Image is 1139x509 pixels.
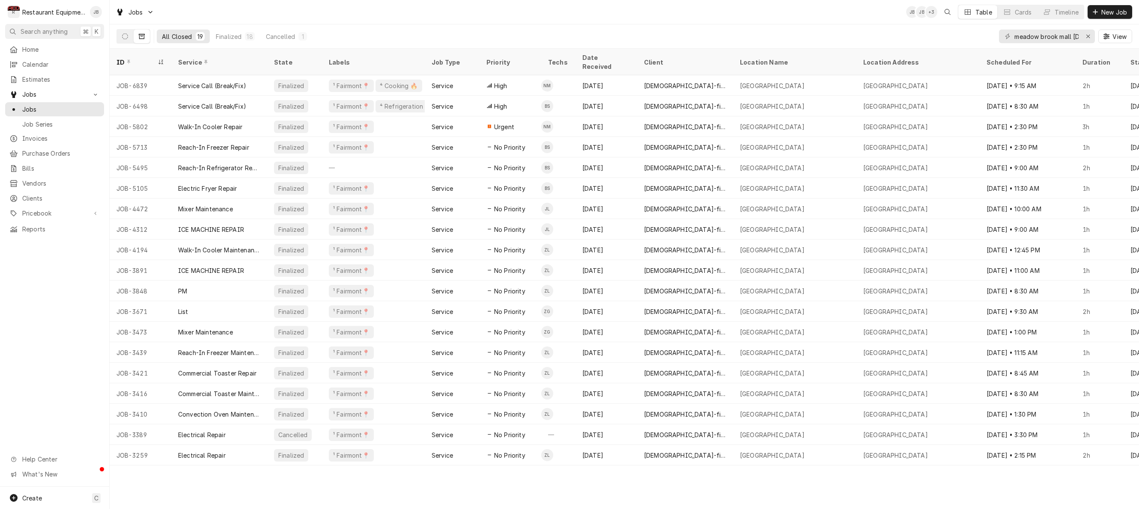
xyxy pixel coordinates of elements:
div: JOB-3421 [110,363,171,383]
div: [DATE] [575,157,637,178]
div: Finalized [277,184,305,193]
span: View [1111,32,1128,41]
div: Finalized [277,225,305,234]
div: Restaurant Equipment Diagnostics's Avatar [8,6,20,18]
span: Jobs [22,90,87,99]
span: Jobs [22,105,100,114]
div: — [322,157,425,178]
div: JOB-6498 [110,96,171,116]
div: ¹ Fairmont📍 [332,81,370,90]
div: JOB-5713 [110,137,171,157]
div: State [274,58,315,67]
div: Finalized [277,287,305,296]
div: [GEOGRAPHIC_DATA] [863,143,928,152]
div: [DEMOGRAPHIC_DATA]-fil-A ([GEOGRAPHIC_DATA]) [644,328,726,337]
div: Finalized [277,143,305,152]
div: List [178,307,188,316]
div: Finalized [277,163,305,172]
div: Zach Lyons's Avatar [541,388,553,400]
div: [DATE] • 9:15 AM [980,75,1076,96]
div: Finalized [277,328,305,337]
div: 18 [247,32,253,41]
div: NM [541,80,553,92]
div: Zach Gribble's Avatar [541,305,553,317]
a: Vendors [5,176,104,190]
span: No Priority [494,369,525,378]
div: JB [916,6,928,18]
div: 1h [1076,137,1124,157]
a: Purchase Orders [5,146,104,160]
div: Finalized [277,307,305,316]
div: ¹ Fairmont📍 [332,307,370,316]
div: [DATE] [575,137,637,157]
div: ZG [541,326,553,338]
input: Keyword search [1014,30,1079,43]
div: Zach Lyons's Avatar [541,367,553,379]
div: Job Type [432,58,473,67]
div: ¹ Fairmont📍 [332,328,370,337]
div: ¹ Fairmont📍 [332,143,370,152]
div: Date Received [582,53,629,71]
div: ¹ Fairmont📍 [332,122,370,131]
div: [DATE] [575,383,637,404]
a: Go to Pricebook [5,206,104,220]
div: Nick Masturzo's Avatar [541,121,553,133]
div: [DATE] • 11:30 AM [980,178,1076,198]
div: ID [116,58,156,67]
button: Open search [941,5,954,19]
div: [DATE] • 2:30 PM [980,137,1076,157]
span: New Job [1100,8,1129,17]
span: No Priority [494,163,525,172]
div: ¹ Fairmont📍 [332,287,370,296]
div: [DATE] • 11:00 AM [980,260,1076,281]
div: ZL [541,285,553,297]
div: Nick Masturzo's Avatar [541,80,553,92]
div: [DEMOGRAPHIC_DATA]-fil-A ([GEOGRAPHIC_DATA]) [644,307,726,316]
span: No Priority [494,307,525,316]
div: Service [432,328,453,337]
div: ¹ Fairmont📍 [332,225,370,234]
div: Service [432,122,453,131]
div: 1h [1076,281,1124,301]
div: ZL [541,264,553,276]
span: Help Center [22,455,99,464]
div: [DEMOGRAPHIC_DATA]-fil-A ([GEOGRAPHIC_DATA]) [644,102,726,111]
div: NM [541,121,553,133]
div: ¹ Fairmont📍 [332,102,370,111]
div: Jaired Brunty's Avatar [90,6,102,18]
span: No Priority [494,143,525,152]
div: Bryan Sanders's Avatar [541,162,553,174]
div: Service [432,369,453,378]
div: ZL [541,346,553,358]
span: No Priority [494,184,525,193]
div: Labels [329,58,418,67]
div: Service [432,163,453,172]
div: [GEOGRAPHIC_DATA] [740,246,805,254]
span: Clients [22,194,100,203]
span: No Priority [494,389,525,398]
div: [DATE] [575,240,637,260]
div: ZL [541,367,553,379]
div: Finalized [277,122,305,131]
div: Service [432,287,453,296]
div: [GEOGRAPHIC_DATA] [863,348,928,357]
span: C [94,494,98,503]
div: ICE MACHINE REPAIR [178,225,244,234]
div: 1h [1076,260,1124,281]
div: Finalized [277,102,305,111]
div: [DATE] • 10:00 AM [980,198,1076,219]
div: Finalized [277,348,305,357]
div: JL [541,203,553,215]
div: [DATE] • 9:00 AM [980,157,1076,178]
div: ¹ Fairmont📍 [332,266,370,275]
div: Bryan Sanders's Avatar [541,182,553,194]
div: 1h [1076,383,1124,404]
a: Go to What's New [5,467,104,481]
div: [GEOGRAPHIC_DATA] [863,81,928,90]
div: [DATE] • 9:00 AM [980,219,1076,240]
div: [DEMOGRAPHIC_DATA]-fil-A ([GEOGRAPHIC_DATA]) [644,369,726,378]
div: Reach-In Refrigerator Repair [178,163,260,172]
div: 1h [1076,342,1124,363]
div: [DATE] [575,342,637,363]
div: ZL [541,388,553,400]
